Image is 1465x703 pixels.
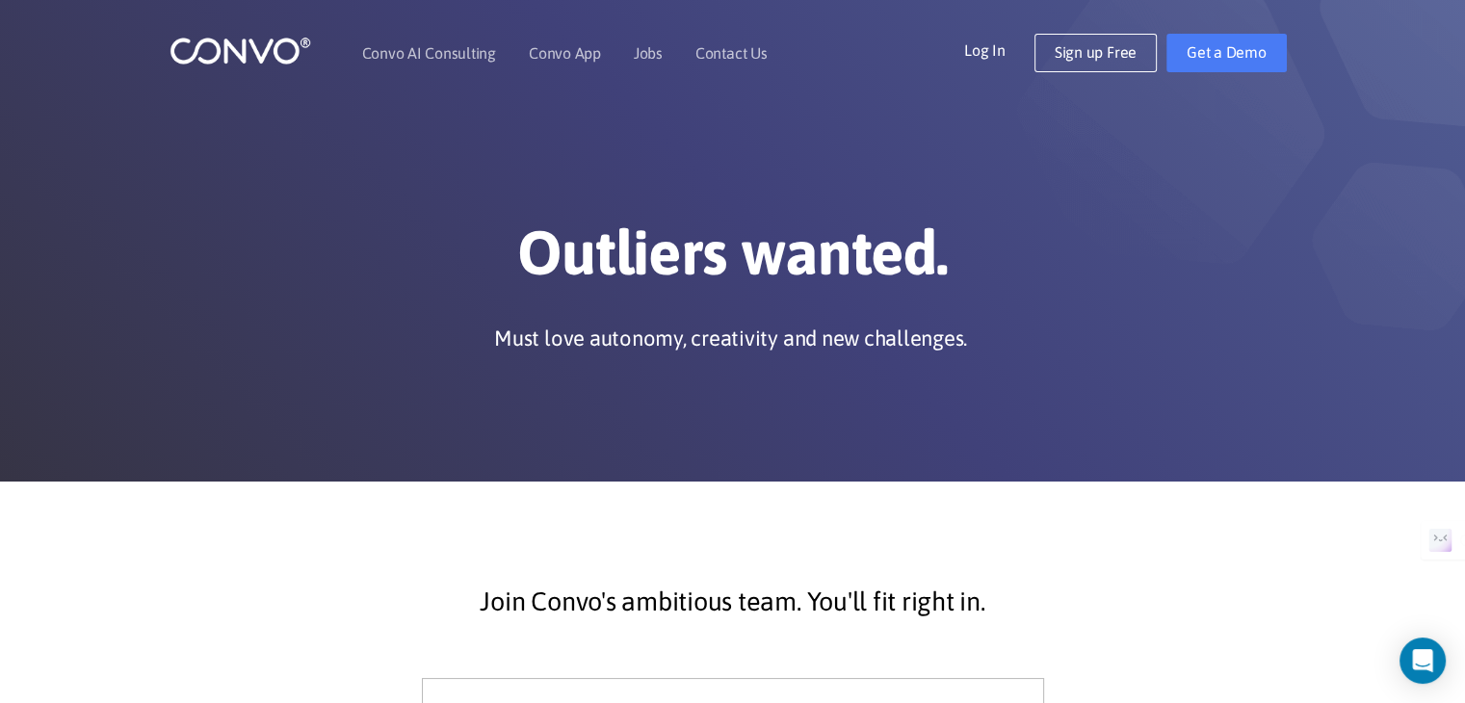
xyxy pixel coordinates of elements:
[1166,34,1287,72] a: Get a Demo
[634,45,663,61] a: Jobs
[213,578,1253,626] p: Join Convo's ambitious team. You'll fit right in.
[362,45,496,61] a: Convo AI Consulting
[529,45,601,61] a: Convo App
[1034,34,1157,72] a: Sign up Free
[695,45,768,61] a: Contact Us
[494,324,967,352] p: Must love autonomy, creativity and new challenges.
[170,36,311,65] img: logo_1.png
[1400,638,1446,684] div: Open Intercom Messenger
[964,34,1034,65] a: Log In
[198,216,1268,304] h1: Outliers wanted.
